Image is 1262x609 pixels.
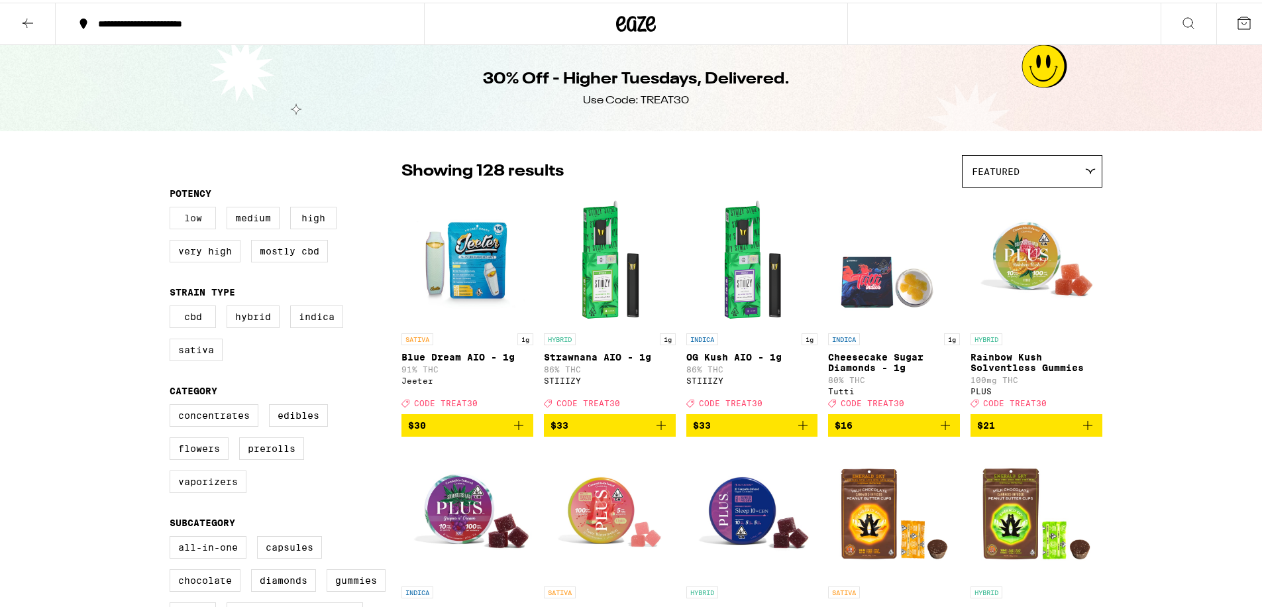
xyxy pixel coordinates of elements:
[686,412,818,434] button: Add to bag
[828,584,860,596] p: SATIVA
[983,396,1047,405] span: CODE TREAT30
[828,373,960,382] p: 80% THC
[693,417,711,428] span: $33
[802,331,817,343] p: 1g
[835,417,853,428] span: $16
[686,584,718,596] p: HYBRID
[544,584,576,596] p: SATIVA
[401,412,533,434] button: Add to bag
[699,396,762,405] span: CODE TREAT30
[170,204,216,227] label: Low
[686,374,818,382] div: STIIIZY
[544,412,676,434] button: Add to bag
[401,331,433,343] p: SATIVA
[401,158,564,180] p: Showing 128 results
[544,192,676,412] a: Open page for Strawnana AIO - 1g from STIIIZY
[686,192,818,412] a: Open page for OG Kush AIO - 1g from STIIIZY
[257,533,322,556] label: Capsules
[290,303,343,325] label: Indica
[401,349,533,360] p: Blue Dream AIO - 1g
[483,66,790,88] h1: 30% Off - Higher Tuesdays, Delivered.
[170,468,246,490] label: Vaporizers
[971,331,1002,343] p: HYBRID
[239,435,304,457] label: Prerolls
[686,192,818,324] img: STIIIZY - OG Kush AIO - 1g
[544,349,676,360] p: Strawnana AIO - 1g
[556,396,620,405] span: CODE TREAT30
[414,396,478,405] span: CODE TREAT30
[971,373,1102,382] p: 100mg THC
[401,584,433,596] p: INDICA
[971,349,1102,370] p: Rainbow Kush Solventless Gummies
[170,284,235,295] legend: Strain Type
[971,412,1102,434] button: Add to bag
[828,445,960,577] img: Emerald Sky - Sativa Peanut Butter Cups 10-Pack
[841,396,904,405] span: CODE TREAT30
[170,383,217,394] legend: Category
[544,374,676,382] div: STIIIZY
[686,445,818,577] img: PLUS - Midnight Berry SLEEP 10:5:5 Gummies
[170,533,246,556] label: All-In-One
[686,331,718,343] p: INDICA
[170,186,211,196] legend: Potency
[327,567,386,589] label: Gummies
[170,402,258,424] label: Concentrates
[170,303,216,325] label: CBD
[30,9,57,21] span: Help
[227,204,280,227] label: Medium
[401,362,533,371] p: 91% THC
[401,374,533,382] div: Jeeter
[551,417,568,428] span: $33
[971,445,1102,577] img: Emerald Sky - Hybrid Peanut Butter Cups 10-Pack
[170,435,229,457] label: Flowers
[971,192,1102,324] img: PLUS - Rainbow Kush Solventless Gummies
[971,192,1102,412] a: Open page for Rainbow Kush Solventless Gummies from PLUS
[401,192,533,324] img: Jeeter - Blue Dream AIO - 1g
[971,384,1102,393] div: PLUS
[828,331,860,343] p: INDICA
[408,417,426,428] span: $30
[170,567,240,589] label: Chocolate
[251,567,316,589] label: Diamonds
[227,303,280,325] label: Hybrid
[828,192,960,324] img: Tutti - Cheesecake Sugar Diamonds - 1g
[251,237,328,260] label: Mostly CBD
[686,349,818,360] p: OG Kush AIO - 1g
[583,91,689,105] div: Use Code: TREAT30
[269,402,328,424] label: Edibles
[977,417,995,428] span: $21
[686,362,818,371] p: 86% THC
[544,445,676,577] img: PLUS - Sour Watermelon UPLIFT Gummies
[828,412,960,434] button: Add to bag
[544,192,676,324] img: STIIIZY - Strawnana AIO - 1g
[944,331,960,343] p: 1g
[290,204,337,227] label: High
[972,164,1020,174] span: Featured
[828,192,960,412] a: Open page for Cheesecake Sugar Diamonds - 1g from Tutti
[544,331,576,343] p: HYBRID
[971,584,1002,596] p: HYBRID
[517,331,533,343] p: 1g
[170,336,223,359] label: Sativa
[170,515,235,526] legend: Subcategory
[660,331,676,343] p: 1g
[170,237,240,260] label: Very High
[544,362,676,371] p: 86% THC
[401,192,533,412] a: Open page for Blue Dream AIO - 1g from Jeeter
[401,445,533,577] img: PLUS - Grapes n' Cream Solventless Gummies
[828,384,960,393] div: Tutti
[828,349,960,370] p: Cheesecake Sugar Diamonds - 1g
